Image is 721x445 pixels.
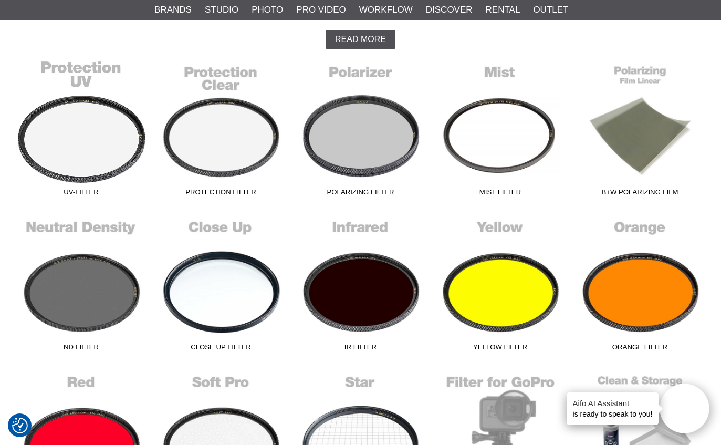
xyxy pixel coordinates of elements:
a: IR Filter [291,214,431,356]
span: UV-Filter [12,187,151,201]
a: Polarizing Filter [291,59,431,201]
a: Photo [252,3,283,17]
span: B+W Polarizing Film [570,187,710,201]
span: Protection Filter [151,187,291,201]
span: Mist Filter [431,187,570,201]
a: Workflow [359,3,413,17]
span: Polarizing Filter [291,187,431,201]
a: Yellow Filter [431,214,570,356]
a: Discover [426,3,473,17]
span: Yellow Filter [431,342,570,356]
a: Rental [486,3,520,17]
a: Protection Filter [151,59,291,201]
a: Brands [154,3,192,17]
div: is ready to speak to you! [567,392,659,425]
a: Mist Filter [431,59,570,201]
span: IR Filter [291,342,431,356]
h4: Aifo AI Assistant [573,398,653,409]
a: Pro Video [296,3,346,17]
a: Outlet [533,3,568,17]
span: Orange Filter [570,342,710,356]
a: B+W Polarizing Film [570,59,710,201]
a: ND Filter [12,214,151,356]
span: Read more [335,35,386,44]
button: Consent Preferences [12,416,28,435]
img: Revisit consent button [12,418,28,433]
span: ND Filter [12,342,151,356]
a: Close Up Filter [151,214,291,356]
a: UV-Filter [12,59,151,201]
span: Close Up Filter [151,342,291,356]
a: Studio [205,3,238,17]
a: Orange Filter [570,214,710,356]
